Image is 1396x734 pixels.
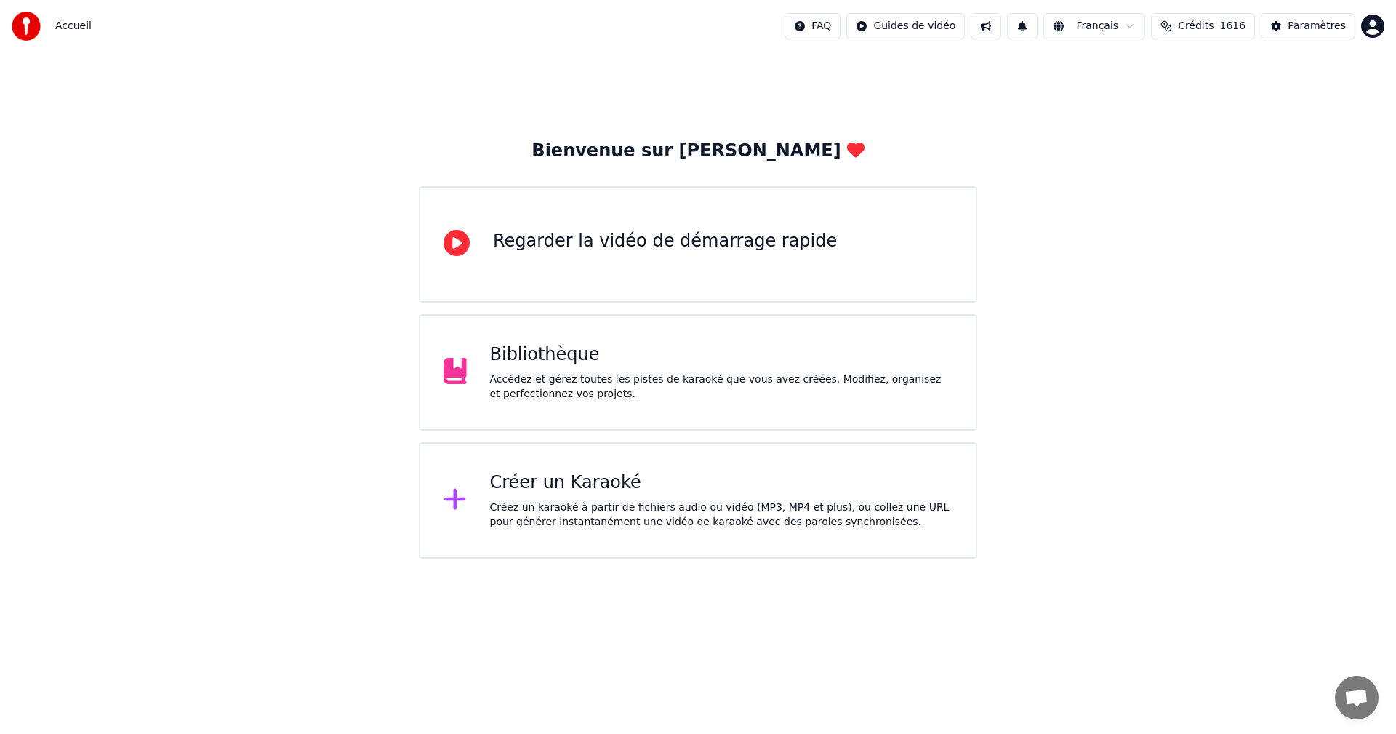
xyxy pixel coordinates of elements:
[1178,19,1214,33] span: Crédits
[1261,13,1355,39] button: Paramètres
[846,13,965,39] button: Guides de vidéo
[490,343,953,367] div: Bibliothèque
[490,372,953,402] div: Accédez et gérez toutes les pistes de karaoké que vous avez créées. Modifiez, organisez et perfec...
[531,140,864,163] div: Bienvenue sur [PERSON_NAME]
[12,12,41,41] img: youka
[1288,19,1346,33] div: Paramètres
[1335,676,1379,719] div: Ouvrir le chat
[55,19,92,33] nav: breadcrumb
[1220,19,1246,33] span: 1616
[55,19,92,33] span: Accueil
[1151,13,1255,39] button: Crédits1616
[490,500,953,530] div: Créez un karaoké à partir de fichiers audio ou vidéo (MP3, MP4 et plus), ou collez une URL pour g...
[490,471,953,495] div: Créer un Karaoké
[493,230,837,253] div: Regarder la vidéo de démarrage rapide
[785,13,841,39] button: FAQ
